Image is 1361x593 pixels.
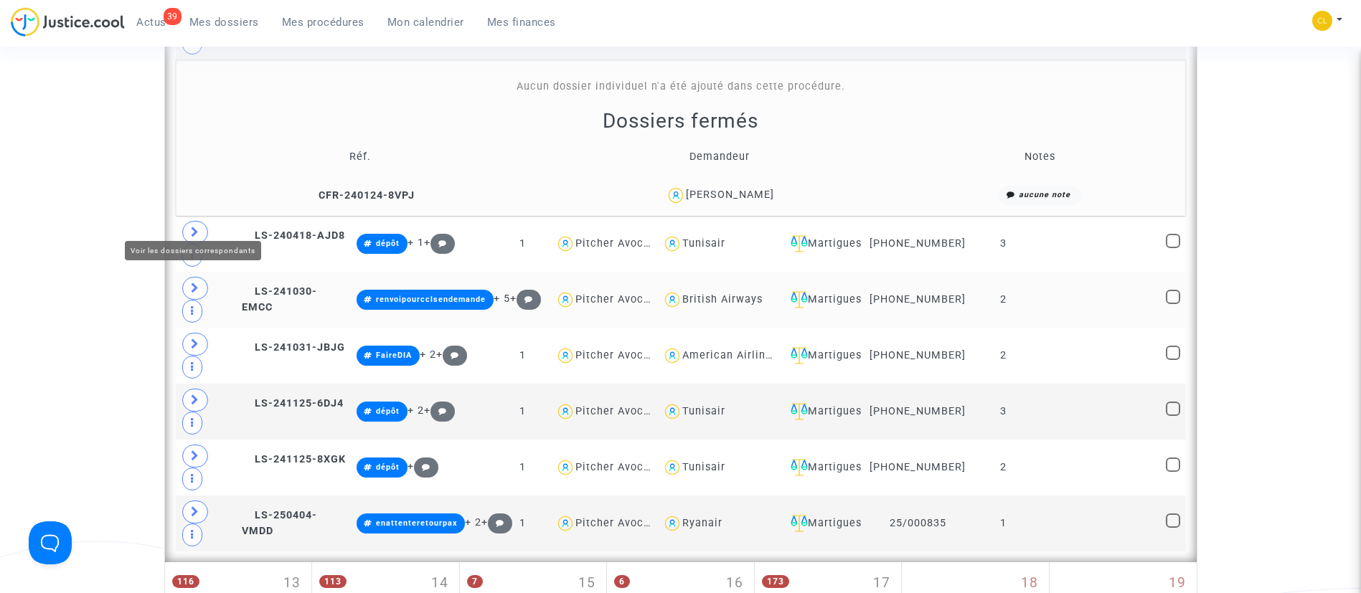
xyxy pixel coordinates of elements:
div: Pitcher Avocat [575,293,654,305]
span: + 1 [408,237,424,249]
span: + [424,237,455,249]
span: dépôt [376,239,400,248]
div: Ryanair [682,517,722,529]
span: + [436,348,467,361]
td: [PHONE_NUMBER] [865,384,971,440]
div: Martigues [785,235,860,252]
span: enattenteretourpax [376,518,457,528]
td: Demandeur [540,133,900,180]
span: Mon calendrier [387,16,464,29]
td: [PHONE_NUMBER] [865,272,971,328]
div: Pitcher Avocat [575,349,654,361]
span: FaireDIA [376,351,412,360]
span: + 5 [494,293,510,305]
td: 1 [495,328,550,384]
td: [PHONE_NUMBER] [865,440,971,495]
img: jc-logo.svg [11,7,125,37]
span: + [408,460,438,473]
td: 2 [971,272,1036,328]
span: LS-241030-EMCC [242,285,317,313]
i: aucune note [1019,190,1070,199]
img: icon-user.svg [666,185,687,206]
img: icon-user.svg [662,234,683,255]
div: Tunisair [682,237,725,250]
img: icon-user.svg [555,513,576,534]
div: Pitcher Avocat [575,517,654,529]
span: LS-250404-VMDD [242,509,317,537]
div: Pitcher Avocat [575,237,654,250]
div: British Airways [682,293,763,305]
a: Mes procédures [270,11,376,33]
div: Martigues [785,515,860,532]
span: + 2 [465,516,481,528]
div: Tunisair [682,461,725,473]
span: LS-241125-8XGK [242,453,346,465]
div: Martigues [785,403,860,420]
img: 6fca9af68d76bfc0a5525c74dfee314f [1312,11,1332,31]
td: Réf. [181,133,541,180]
img: icon-user.svg [662,346,683,366]
span: 6 [614,575,630,588]
span: CFR-240124-8VPJ [306,189,415,201]
span: Mes finances [487,16,556,29]
span: + [481,516,512,528]
span: LS-241031-JBJG [242,341,345,354]
td: 1 [495,384,550,440]
div: Pitcher Avocat [575,405,654,417]
img: icon-faciliter-sm.svg [791,291,808,308]
span: LS-241125-6DJ4 [242,397,344,409]
h2: Dossiers fermés [603,108,758,133]
td: [PHONE_NUMBER] [865,216,971,272]
div: [PERSON_NAME] [686,189,774,201]
img: icon-user.svg [662,402,683,422]
span: renvoipourcclsendemande [376,295,486,304]
iframe: Help Scout Beacon - Open [29,521,72,564]
td: 1 [495,216,550,272]
img: icon-faciliter-sm.svg [791,515,808,532]
div: Martigues [785,291,860,308]
img: icon-faciliter-sm.svg [791,403,808,420]
td: Notes [900,133,1181,180]
td: 1 [495,440,550,495]
div: American Airlines [682,349,778,361]
a: 39Actus [125,11,178,33]
span: 116 [172,575,199,588]
td: [PHONE_NUMBER] [865,328,971,384]
span: dépôt [376,462,400,472]
div: 39 [164,8,182,25]
td: 1 [495,272,550,328]
img: icon-user.svg [555,346,576,366]
img: icon-faciliter-sm.svg [791,347,808,364]
span: dépôt [376,407,400,416]
td: 1 [495,495,550,551]
span: + [424,404,455,417]
a: Mes dossiers [178,11,270,33]
span: 113 [319,575,347,588]
span: + [510,293,541,305]
img: icon-user.svg [662,457,683,478]
a: Mes finances [476,11,568,33]
span: + 2 [408,404,424,417]
img: icon-user.svg [555,234,576,255]
div: Aucun dossier individuel n'a été ajouté dans cette procédure. [195,79,1167,95]
span: Mes procédures [282,16,364,29]
img: icon-user.svg [662,290,683,310]
img: icon-user.svg [555,457,576,478]
td: 3 [971,216,1036,272]
img: icon-user.svg [555,402,576,422]
span: LS-240418-AJD8 [242,229,345,242]
span: + 2 [420,348,436,361]
img: icon-user.svg [555,290,576,310]
img: icon-faciliter-sm.svg [791,459,808,476]
span: Mes dossiers [189,16,259,29]
span: 173 [762,575,789,588]
td: 1 [971,495,1036,551]
span: 7 [467,575,483,588]
td: 3 [971,384,1036,440]
td: 2 [971,440,1036,495]
div: Pitcher Avocat [575,461,654,473]
span: Actus [136,16,166,29]
img: icon-user.svg [662,513,683,534]
td: 2 [971,328,1036,384]
div: Martigues [785,459,860,476]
